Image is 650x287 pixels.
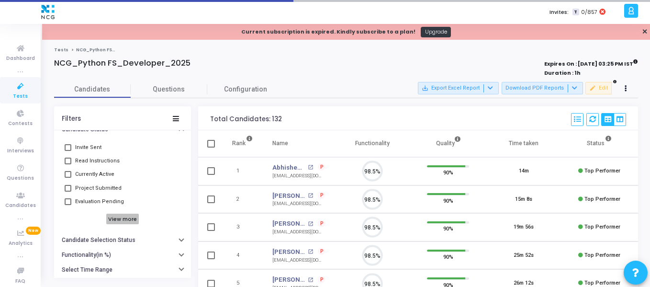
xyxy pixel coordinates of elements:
[15,277,25,286] span: FAQ
[509,138,538,149] div: Time taken
[75,169,114,180] span: Currently Active
[54,262,191,277] button: Select Time Range
[549,8,569,16] label: Invites:
[308,221,313,227] mat-icon: open_in_new
[443,224,453,233] span: 90%
[272,138,288,149] div: Name
[443,168,453,177] span: 90%
[502,82,583,94] button: Download PDF Reports
[308,277,313,283] mat-icon: open_in_new
[6,55,35,63] span: Dashboard
[272,191,305,201] a: [PERSON_NAME]
[54,47,638,53] nav: breadcrumb
[54,47,68,53] a: Tests
[308,249,313,254] mat-icon: open_in_new
[131,84,207,94] span: Questions
[39,2,57,22] img: logo
[272,200,325,207] div: [EMAIL_ADDRESS][DOMAIN_NAME]
[320,163,324,171] span: P
[222,213,263,241] td: 3
[210,115,282,123] div: Total Candidates: 132
[54,58,191,68] h4: NCG_Python FS_Developer_2025
[7,174,34,183] span: Questions
[589,85,596,92] mat-icon: edit
[5,202,36,210] span: Candidates
[106,214,139,224] h6: View more
[514,252,534,260] div: 25m 52s
[241,28,415,36] div: Current subscription is expired. Kindly subscribe to a plan!
[584,280,620,286] span: Top Performer
[9,240,33,248] span: Analytics
[26,227,41,235] span: New
[544,57,638,68] strong: Expires On : [DATE] 03:25 PM IST
[75,142,101,153] span: Invite Sent
[515,195,532,204] div: 15m 8s
[410,130,486,157] th: Quality
[514,223,534,231] div: 19m 56s
[335,130,410,157] th: Functionality
[54,233,191,248] button: Candidate Selection Status
[581,8,597,16] span: 0/857
[421,27,451,37] a: Upgrade
[222,241,263,270] td: 4
[443,252,453,262] span: 90%
[584,196,620,202] span: Top Performer
[422,85,428,92] mat-icon: save_alt
[62,266,112,274] h6: Select Time Range
[272,229,325,236] div: [EMAIL_ADDRESS][DOMAIN_NAME]
[8,120,33,128] span: Contests
[54,248,191,263] button: Functionality(in %)
[222,185,263,214] td: 2
[222,157,263,185] td: 1
[320,220,324,228] span: P
[54,84,131,94] span: Candidates
[308,165,313,170] mat-icon: open_in_new
[601,113,626,126] div: View Options
[544,69,581,77] strong: Duration : 1h
[224,84,267,94] span: Configuration
[62,115,81,123] div: Filters
[272,275,305,285] a: [PERSON_NAME]
[272,172,325,180] div: [EMAIL_ADDRESS][DOMAIN_NAME]
[7,147,34,155] span: Interviews
[13,92,28,101] span: Tests
[222,130,263,157] th: Rank
[320,192,324,199] span: P
[75,196,124,207] span: Evaluation Pending
[572,9,579,16] span: T
[584,224,620,230] span: Top Performer
[75,155,120,167] span: Read Instructions
[75,183,122,194] span: Project Submitted
[584,252,620,258] span: Top Performer
[585,82,612,94] button: Edit
[320,276,324,284] span: P
[519,167,529,175] div: 14m
[272,257,325,264] div: [EMAIL_ADDRESS][DOMAIN_NAME]
[308,193,313,198] mat-icon: open_in_new
[272,163,305,172] a: Abhishek U M
[320,248,324,255] span: P
[62,252,111,259] h6: Functionality(in %)
[76,47,157,53] span: NCG_Python FS_Developer_2025
[62,237,135,244] h6: Candidate Selection Status
[272,247,305,257] a: [PERSON_NAME]
[272,219,305,229] a: [PERSON_NAME]
[418,82,499,94] button: Export Excel Report
[584,168,620,174] span: Top Performer
[642,27,648,37] a: ✕
[561,130,637,157] th: Status
[443,195,453,205] span: 90%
